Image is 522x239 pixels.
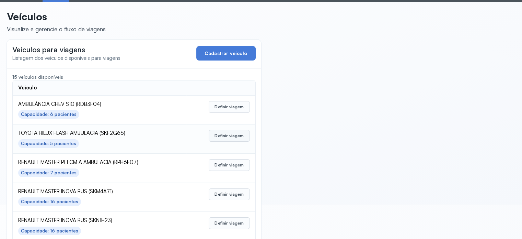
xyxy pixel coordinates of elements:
div: Visualize e gerencie o fluxo de viagens [7,25,106,33]
button: Definir viagem [209,217,250,229]
button: Definir viagem [209,188,250,200]
div: Capacidade: 6 pacientes [21,111,77,117]
span: RENAULT MASTER INOVA BUS (SKM4A71) [18,188,181,195]
div: Veículo [18,85,37,91]
div: Capacidade: 5 pacientes [21,141,76,146]
span: TOYOTA HILUX FLASH AMBULACIA (SKF2G66) [18,130,181,137]
span: RENAULT MASTER PL1 CM A AMBULACIA (RPH6E07) [18,159,181,166]
button: Definir viagem [209,101,250,113]
div: Capacidade: 7 pacientes [21,170,77,176]
div: 15 veículos disponíveis [12,74,256,80]
span: RENAULT MASTER INOVA BUS (SKN1H23) [18,217,181,224]
div: Capacidade: 16 pacientes [21,199,78,205]
p: Veículos [7,10,106,23]
button: Cadastrar veículo [196,46,256,61]
button: Definir viagem [209,159,250,171]
div: Capacidade: 16 pacientes [21,228,78,234]
span: Veículos para viagens [12,45,85,54]
span: AMBULÂNCIA CHEV S10 (RDB3F04) [18,101,181,108]
span: Listagem dos veículos disponíveis para viagens [12,55,120,61]
button: Definir viagem [209,130,250,142]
